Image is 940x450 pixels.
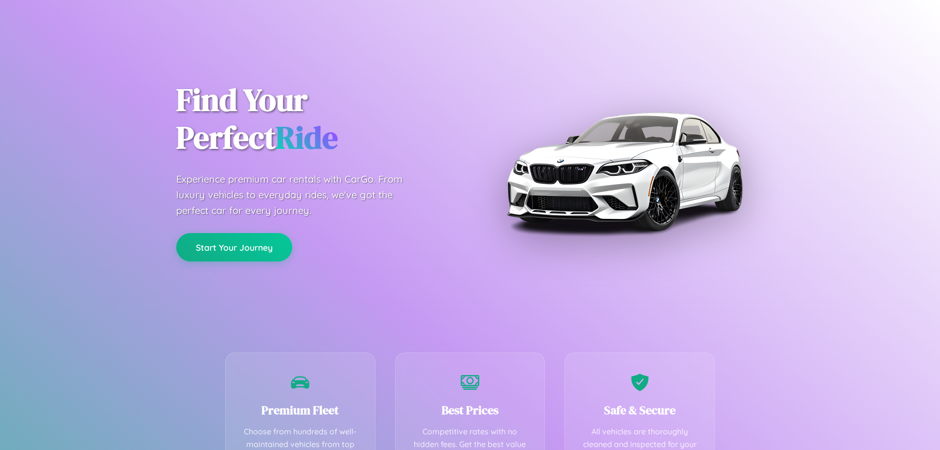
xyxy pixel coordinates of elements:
[276,116,338,159] span: Ride
[176,81,455,157] h1: Find Your Perfect
[502,49,747,294] img: Premium BMW car rental vehicle
[176,171,421,218] p: Experience premium car rentals with CarGo. From luxury vehicles to everyday rides, we've got the ...
[410,402,530,418] h3: Best Prices
[240,402,360,418] h3: Premium Fleet
[176,233,292,261] button: Start Your Journey
[580,402,700,418] h3: Safe & Secure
